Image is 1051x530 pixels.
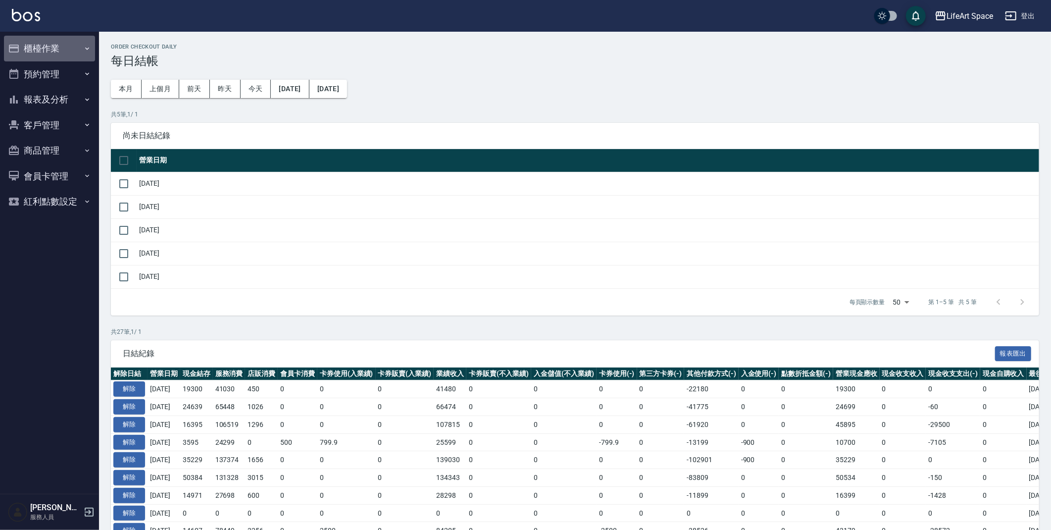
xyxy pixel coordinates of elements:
td: 24639 [180,398,213,416]
td: 0 [466,504,532,522]
td: -29500 [926,416,980,433]
td: 0 [926,380,980,398]
th: 現金收支收入 [880,368,926,380]
td: -799.9 [597,433,637,451]
button: 昨天 [210,80,241,98]
td: 0 [880,469,926,487]
td: 0 [880,504,926,522]
td: 0 [317,451,376,469]
h3: 每日結帳 [111,54,1039,68]
button: 櫃檯作業 [4,36,95,61]
td: 0 [739,416,779,433]
th: 營業日期 [148,368,180,380]
td: 0 [466,398,532,416]
img: Logo [12,9,40,21]
td: 0 [980,416,1027,433]
td: 0 [531,451,597,469]
td: 0 [779,486,833,504]
td: 0 [466,469,532,487]
td: 0 [980,398,1027,416]
button: 本月 [111,80,142,98]
td: 65448 [213,398,246,416]
button: [DATE] [271,80,309,98]
td: [DATE] [137,172,1039,195]
td: 0 [317,469,376,487]
td: 0 [637,469,685,487]
th: 卡券使用(-) [597,368,637,380]
td: 0 [466,380,532,398]
td: [DATE] [148,469,180,487]
td: 45895 [833,416,880,433]
td: [DATE] [137,218,1039,242]
td: 0 [739,469,779,487]
span: 日結紀錄 [123,349,995,359]
th: 現金收支支出(-) [926,368,980,380]
td: 134343 [434,469,466,487]
td: 3015 [245,469,278,487]
button: 紅利點數設定 [4,189,95,214]
td: [DATE] [137,242,1039,265]
td: 0 [278,469,317,487]
td: [DATE] [148,451,180,469]
td: 0 [597,416,637,433]
th: 店販消費 [245,368,278,380]
button: 預約管理 [4,61,95,87]
td: -150 [926,469,980,487]
td: 0 [880,398,926,416]
td: 3595 [180,433,213,451]
p: 第 1–5 筆 共 5 筆 [929,298,977,307]
td: 0 [880,486,926,504]
td: [DATE] [148,504,180,522]
img: Person [8,502,28,522]
td: 19300 [833,380,880,398]
td: 0 [597,504,637,522]
td: 0 [278,504,317,522]
td: 0 [278,451,317,469]
td: 0 [376,469,434,487]
td: 0 [739,380,779,398]
th: 入金儲值(不入業績) [531,368,597,380]
th: 入金使用(-) [739,368,779,380]
td: 0 [531,416,597,433]
td: [DATE] [137,195,1039,218]
td: 0 [739,504,779,522]
td: 0 [466,486,532,504]
td: 0 [376,486,434,504]
td: 24699 [833,398,880,416]
td: 0 [466,451,532,469]
td: 16399 [833,486,880,504]
td: [DATE] [148,416,180,433]
td: 50534 [833,469,880,487]
th: 會員卡消費 [278,368,317,380]
td: -13199 [684,433,739,451]
td: 0 [980,380,1027,398]
td: 0 [880,380,926,398]
td: 35229 [180,451,213,469]
th: 現金自購收入 [980,368,1027,380]
div: LifeArt Space [947,10,993,22]
td: 0 [278,486,317,504]
td: 0 [434,504,466,522]
td: 0 [531,486,597,504]
td: 0 [637,416,685,433]
button: 報表匯出 [995,346,1032,362]
td: 0 [926,504,980,522]
td: [DATE] [148,380,180,398]
td: 107815 [434,416,466,433]
td: 0 [245,504,278,522]
th: 解除日結 [111,368,148,380]
td: 0 [739,398,779,416]
th: 業績收入 [434,368,466,380]
td: 0 [779,469,833,487]
td: 41030 [213,380,246,398]
td: 0 [637,433,685,451]
td: 0 [597,486,637,504]
td: 0 [597,380,637,398]
button: 上個月 [142,80,179,98]
h2: Order checkout daily [111,44,1039,50]
td: 14971 [180,486,213,504]
td: 0 [980,504,1027,522]
td: 0 [531,433,597,451]
td: 131328 [213,469,246,487]
button: LifeArt Space [931,6,997,26]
